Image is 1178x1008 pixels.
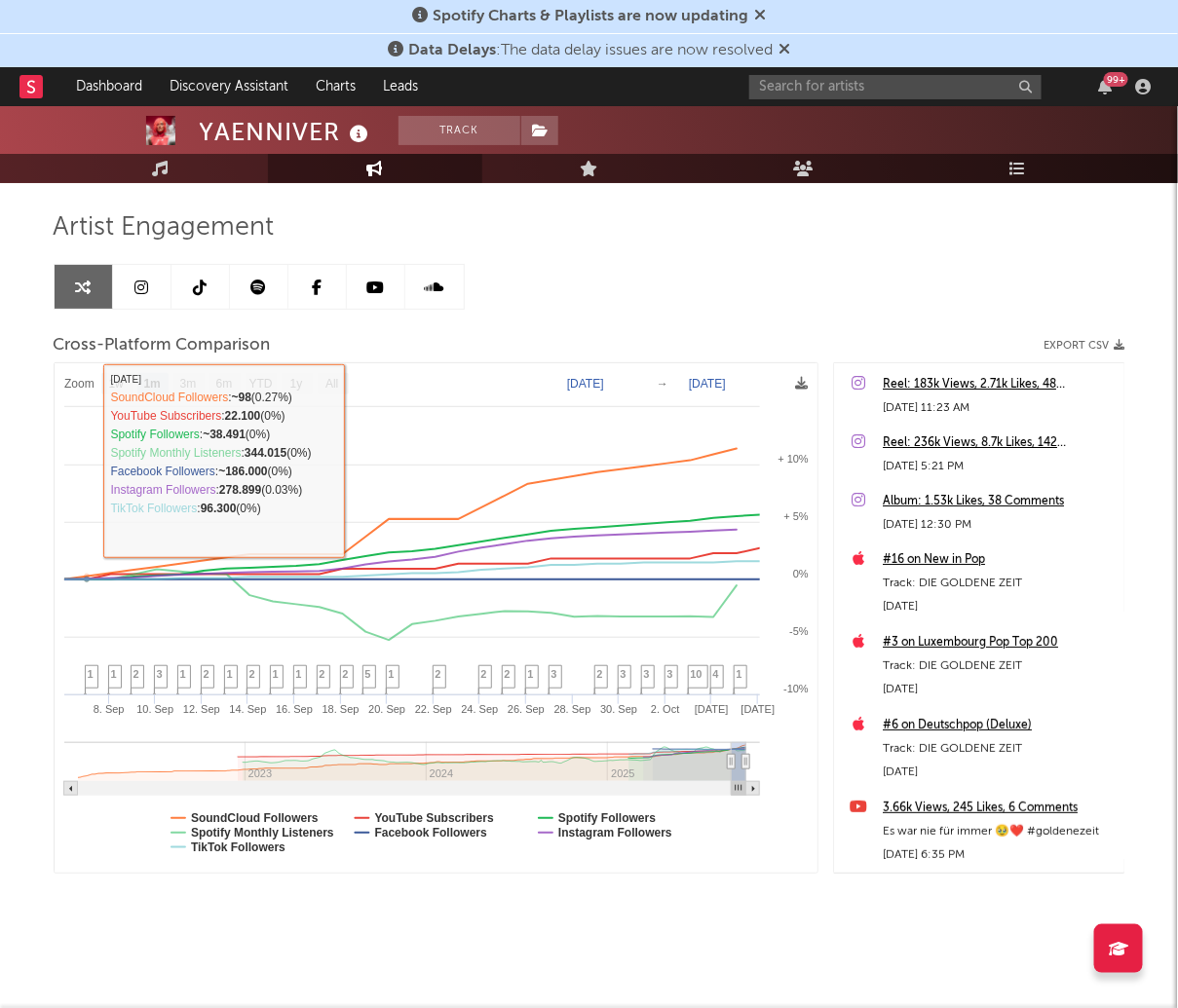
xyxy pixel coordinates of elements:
span: Artist Engagement [54,216,275,240]
a: Discovery Assistant [156,67,302,106]
text: 10. Sep [136,703,173,715]
text: 14. Sep [229,703,266,715]
a: Charts [302,67,369,106]
div: Track: DIE GOLDENE ZEIT [883,572,1115,595]
text: [DATE] [689,377,726,391]
text: 22. Sep [414,703,451,715]
span: Cross-Platform Comparison [54,334,271,357]
span: 2 [249,668,255,680]
span: 3 [621,668,627,680]
div: [DATE] 5:21 PM [883,455,1115,478]
span: 3 [157,668,163,680]
span: : The data delay issues are now resolved [408,43,773,58]
text: Instagram Followers [558,826,672,840]
text: -10% [783,683,809,694]
span: 1 [88,668,94,680]
div: YAENNIVER [200,116,374,148]
a: Album: 1.53k Likes, 38 Comments [883,490,1115,513]
a: Reel: 236k Views, 8.7k Likes, 142 Comments [883,431,1115,455]
button: 99+ [1098,79,1112,94]
span: 1 [737,668,742,680]
text: Spotify Monthly Listeners [191,826,334,840]
span: 2 [204,668,209,680]
div: Track: DIE GOLDENE ZEIT [883,737,1115,761]
text: + 5% [783,510,809,522]
button: Export CSV [1045,340,1125,352]
text: [DATE] [567,377,604,391]
text: 6m [215,378,232,392]
span: 5 [365,668,371,680]
text: TikTok Followers [191,840,285,854]
text: 28. Sep [553,703,590,715]
span: 4 [713,668,719,680]
span: 2 [343,668,349,680]
text: 26. Sep [508,703,545,715]
text: YTD [248,378,272,392]
span: Data Delays [408,43,496,58]
text: 1w [108,378,124,392]
span: 2 [320,668,325,680]
div: Track: DIE GOLDENE ZEIT [883,654,1115,678]
span: 10 [691,668,703,680]
span: 3 [667,668,673,680]
text: [DATE] [695,703,729,715]
text: YouTube Subscribers [374,811,494,825]
a: #16 on New in Pop [883,548,1115,572]
text: Zoom [64,378,95,392]
span: 1 [111,668,117,680]
span: Dismiss [779,43,790,58]
a: #3 on Luxembourg Pop Top 200 [883,631,1115,654]
span: 2 [133,668,139,680]
div: 99 + [1104,72,1128,87]
div: [DATE] 11:23 AM [883,396,1115,420]
span: 3 [644,668,650,680]
span: 1 [528,668,534,680]
text: → [657,377,668,391]
span: 1 [180,668,186,680]
text: + 10% [778,453,809,465]
span: 2 [436,668,441,680]
text: Spotify Followers [558,811,656,825]
div: [DATE] 12:30 PM [883,513,1115,537]
span: 3 [551,668,557,680]
text: 24. Sep [461,703,498,715]
div: [DATE] [883,678,1115,701]
div: [DATE] 6:35 PM [883,843,1115,867]
a: #6 on Deutschpop (Deluxe) [883,714,1115,737]
a: Reel: 183k Views, 2.71k Likes, 48 Comments [883,373,1115,396]
div: [DATE] [883,595,1115,618]
text: 12. Sep [182,703,219,715]
a: Dashboard [62,67,156,106]
a: 3.66k Views, 245 Likes, 6 Comments [883,797,1115,820]
text: SoundCloud Followers [191,811,319,825]
text: 30. Sep [600,703,637,715]
input: Search for artists [749,75,1042,99]
span: Spotify Charts & Playlists are now updating [433,9,748,24]
text: 1y [289,378,302,392]
span: Dismiss [754,9,766,24]
a: Leads [369,67,432,106]
text: 3m [179,378,196,392]
span: 2 [505,668,511,680]
text: 2. Oct [651,703,679,715]
text: Facebook Followers [374,826,487,840]
span: 2 [597,668,603,680]
text: 1m [143,378,160,392]
text: 8. Sep [93,703,124,715]
span: 1 [296,668,302,680]
text: 16. Sep [276,703,313,715]
text: [DATE] [741,703,775,715]
div: Es war nie für immer 🥹❤️ #goldenezeit [883,820,1115,843]
div: [DATE] [883,761,1115,784]
text: All [325,378,338,392]
text: -5% [789,625,809,637]
button: Track [399,116,520,145]
text: 20. Sep [368,703,405,715]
